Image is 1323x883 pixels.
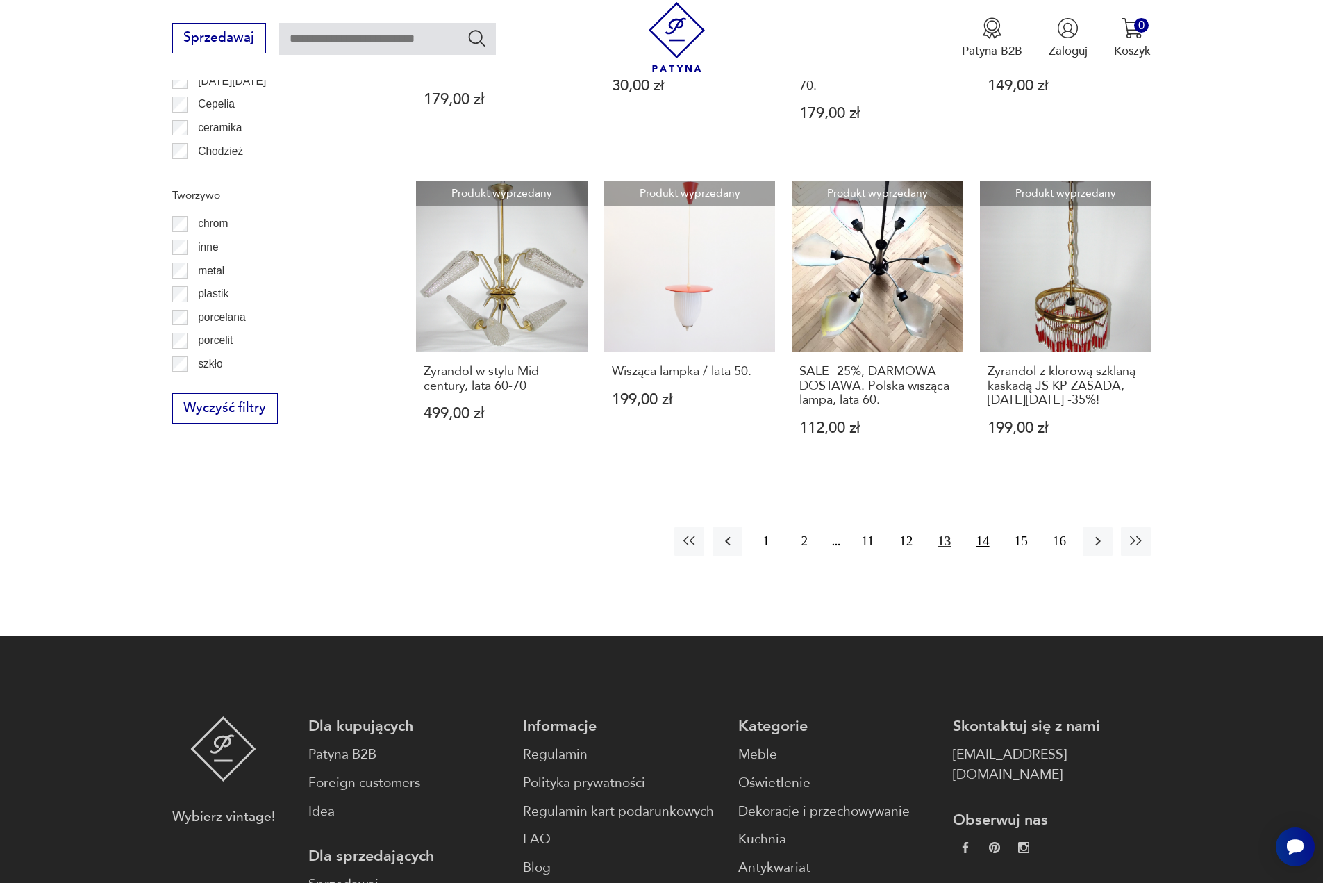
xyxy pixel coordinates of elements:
[424,92,580,107] p: 179,00 zł
[172,807,275,827] p: Wybierz vintage!
[799,106,956,121] p: 179,00 zł
[424,365,580,393] h3: Żyrandol w stylu Mid century, lata 60-70
[198,355,223,373] p: szkło
[1018,842,1029,853] img: c2fd9cf7f39615d9d6839a72ae8e59e5.webp
[1045,527,1074,556] button: 16
[198,215,228,233] p: chrom
[523,745,721,765] a: Regulamin
[751,527,781,556] button: 1
[308,802,506,822] a: Idea
[416,181,588,468] a: Produkt wyprzedanyŻyrandol w stylu Mid century, lata 60-70Żyrandol w stylu Mid century, lata 60-7...
[308,846,506,866] p: Dla sprzedających
[1049,43,1088,59] p: Zaloguj
[792,181,963,468] a: Produkt wyprzedanySALE -25%, DARMOWA DOSTAWA. Polska wisząca lampa, lata 60.SALE -25%, DARMOWA DO...
[738,773,936,793] a: Oświetlenie
[988,79,1144,93] p: 149,00 zł
[198,119,242,137] p: ceramika
[424,406,580,421] p: 499,00 zł
[953,716,1151,736] p: Skontaktuj się z nami
[198,238,218,256] p: inne
[989,842,1000,853] img: 37d27d81a828e637adc9f9cb2e3d3a8a.webp
[790,527,819,556] button: 2
[953,745,1151,785] a: [EMAIL_ADDRESS][DOMAIN_NAME]
[1006,527,1036,556] button: 15
[1114,43,1151,59] p: Koszyk
[198,165,240,183] p: Ćmielów
[1114,17,1151,59] button: 0Koszyk
[612,393,768,407] p: 199,00 zł
[738,802,936,822] a: Dekoracje i przechowywanie
[988,365,1144,407] h3: Żyrandol z klorową szklaną kaskadą JS KP ZASADA, [DATE][DATE] -35%!
[198,331,233,349] p: porcelit
[960,842,971,853] img: da9060093f698e4c3cedc1453eec5031.webp
[953,810,1151,830] p: Obserwuj nas
[1122,17,1143,39] img: Ikona koszyka
[962,43,1022,59] p: Patyna B2B
[988,421,1144,436] p: 199,00 zł
[308,745,506,765] a: Patyna B2B
[1049,17,1088,59] button: Zaloguj
[980,181,1151,468] a: Produkt wyprzedanyŻyrandol z klorową szklaną kaskadą JS KP ZASADA, BLACK FRIDAY -35%!Żyrandol z k...
[604,181,776,468] a: Produkt wyprzedanyWisząca lampka / lata 50.Wisząca lampka / lata 50.199,00 zł
[642,2,712,72] img: Patyna - sklep z meblami i dekoracjami vintage
[929,527,959,556] button: 13
[612,79,768,93] p: 30,00 zł
[172,393,278,424] button: Wyczyść filtry
[967,527,997,556] button: 14
[799,365,956,407] h3: SALE -25%, DARMOWA DOSTAWA. Polska wisząca lampa, lata 60.
[1057,17,1079,39] img: Ikonka użytkownika
[799,421,956,436] p: 112,00 zł
[198,285,228,303] p: plastik
[308,716,506,736] p: Dla kupujących
[612,365,768,379] h3: Wisząca lampka / lata 50.
[738,830,936,850] a: Kuchnia
[172,186,376,204] p: Tworzywo
[190,716,256,782] img: Patyna - sklep z meblami i dekoracjami vintage
[523,773,721,793] a: Polityka prywatności
[1276,827,1315,866] iframe: Smartsupp widget button
[172,23,266,53] button: Sprzedawaj
[1134,18,1149,33] div: 0
[523,858,721,878] a: Blog
[738,745,936,765] a: Meble
[198,262,224,280] p: metal
[172,33,266,44] a: Sprzedawaj
[198,308,246,327] p: porcelana
[198,95,235,113] p: Cepelia
[523,716,721,736] p: Informacje
[891,527,921,556] button: 12
[962,17,1022,59] button: Patyna B2B
[853,527,883,556] button: 11
[308,773,506,793] a: Foreign customers
[738,858,936,878] a: Antykwariat
[198,142,243,160] p: Chodzież
[523,802,721,822] a: Regulamin kart podarunkowych
[523,830,721,850] a: FAQ
[981,17,1003,39] img: Ikona medalu
[962,17,1022,59] a: Ikona medaluPatyna B2B
[799,51,956,93] h3: Lampa loft, lampy loftowe, [GEOGRAPHIC_DATA], lata 70.
[198,72,266,90] p: [DATE][DATE]
[738,716,936,736] p: Kategorie
[467,28,487,48] button: Szukaj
